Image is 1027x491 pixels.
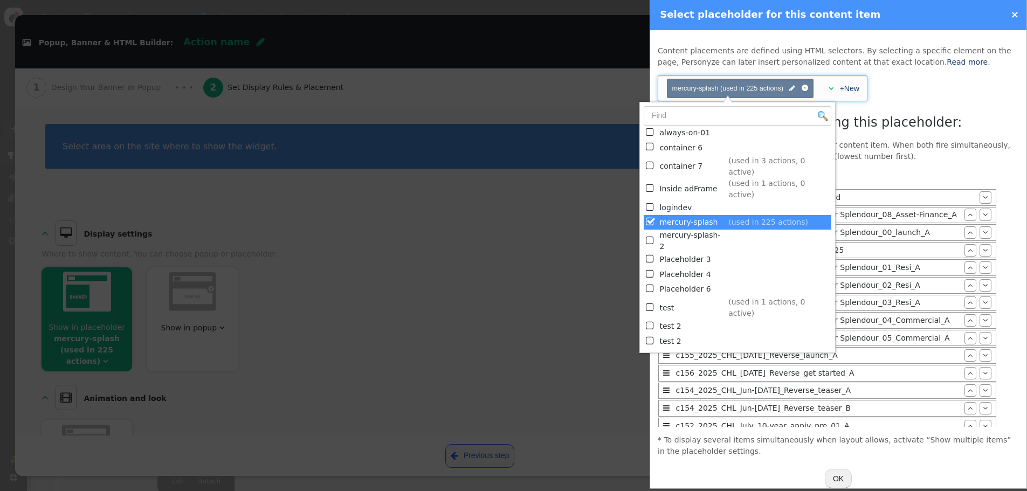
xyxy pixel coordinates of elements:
span:  [646,319,656,333]
span:  [646,200,656,215]
span:  [646,334,656,348]
span:  [968,386,973,394]
td: (used in 225 actions) [728,215,831,230]
span:  [789,84,795,94]
span:  [646,267,656,281]
a: +New [840,84,859,93]
span:  [646,252,656,266]
td: Placeholder 3 [659,252,725,267]
span:  [983,422,988,430]
span:  [983,351,988,359]
span:  [968,211,973,218]
span:  [646,233,656,248]
span:  [968,281,973,289]
p: Content placements are defined using HTML selectors. By selecting a specific element on the page,... [658,45,1019,68]
span:  [983,246,988,254]
td: test 2 [659,334,725,348]
span:  [968,334,973,342]
span:  [968,246,973,254]
div: c154_2025_CHL_Jun-[DATE]_Reverse_teaser_A [673,385,964,396]
span:  [983,229,988,236]
td: Placeholder 6 [659,282,725,296]
span:  [968,422,973,430]
span:  [663,386,670,394]
td: (used in 3 actions, 0 active) [728,155,831,178]
span:  [829,85,833,92]
span:  [968,351,973,359]
td: Placeholder 4 [659,267,725,282]
span:  [646,158,656,173]
span:  [646,300,656,315]
span:  [968,299,973,306]
a: × [1011,9,1019,20]
span:  [983,193,988,201]
span:  [968,229,973,236]
div: c154_2025_CHL_Jun-[DATE]_Reverse_teaser_B [673,403,964,414]
td: test [659,296,725,319]
td: (used in 1 actions, 0 active) [728,178,831,200]
span:  [983,386,988,394]
h3: List of all content items using this placeholder: [658,113,1019,132]
span:  [646,140,656,154]
span:  [983,334,988,342]
td: (used in 1 actions, 0 active) [728,296,831,319]
span: mercury-splash (used in 225 actions) [672,85,783,92]
span:  [968,264,973,271]
span:  [983,281,988,289]
span:  [968,369,973,377]
div: c155_2025_CHL_[DATE]_Reverse_launch_A [673,350,964,361]
input: Find [644,106,831,126]
div: c156_2025_CHL_[DATE]_Reverse_get started_A [673,368,964,379]
span:  [646,181,656,196]
td: mercury-splash-2 [659,230,725,252]
span:  [983,299,988,306]
span:  [663,422,670,430]
span:  [646,215,656,229]
button: OK [825,469,852,488]
p: * To display several items simultaneously when layout allows, activate “Show multiple items” in t... [658,434,1019,457]
img: icon_search.png [818,111,828,121]
span:  [968,316,973,324]
td: container 6 [659,140,725,155]
span:  [646,281,656,296]
a: Read more. [947,58,990,66]
span:  [663,351,670,359]
span:  [663,369,670,377]
td: mercury-splash [659,215,725,230]
td: test 2 [659,319,725,334]
td: container 7 [659,155,725,178]
span:  [983,211,988,218]
span:  [646,125,656,140]
span:  [968,404,973,412]
td: logindev [659,200,725,215]
span:  [983,369,988,377]
td: Inside adFrame [659,178,725,200]
td: always-on-01 [659,126,725,140]
span:  [983,264,988,271]
span:  [983,316,988,324]
div: c152_2025_CHL_July_10-year_anniv_pre_01_A [673,420,964,432]
p: This placeholder is already assigned to another content item. When both fire simultaneously, set ... [658,140,1019,162]
span:  [663,404,670,412]
span:  [983,404,988,412]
